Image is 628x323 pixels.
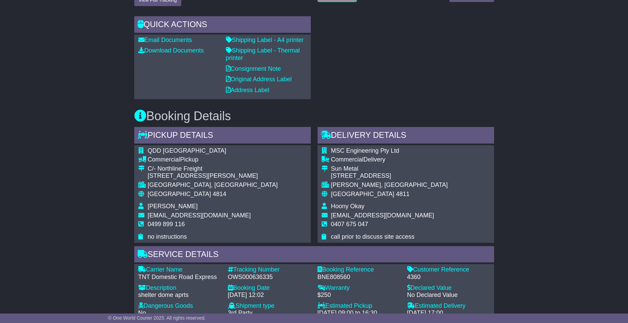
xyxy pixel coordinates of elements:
span: 4811 [396,191,410,197]
a: Download Documents [138,47,204,54]
div: C/- Northline Freight [148,165,278,173]
span: © One World Courier 2025. All rights reserved. [108,315,206,321]
div: Shipment type [228,302,311,310]
span: QDD [GEOGRAPHIC_DATA] [148,147,226,154]
div: Booking Date [228,284,311,292]
div: Delivery Details [318,127,494,145]
div: [DATE] 17:00 [407,309,490,317]
span: [EMAIL_ADDRESS][DOMAIN_NAME] [148,212,251,219]
span: Commercial [331,156,364,163]
div: Description [138,284,221,292]
div: 4360 [407,274,490,281]
div: Pickup Details [134,127,311,145]
div: Warranty [318,284,400,292]
div: [STREET_ADDRESS][PERSON_NAME] [148,172,278,180]
div: Booking Reference [318,266,400,274]
a: Address Label [226,87,270,93]
div: No Declared Value [407,292,490,299]
div: [DATE] 09:00 to 16:30 [318,309,400,317]
span: no instructions [148,233,187,240]
span: Hoony Okay [331,203,365,210]
div: Service Details [134,246,494,264]
div: BNE808560 [318,274,400,281]
span: MSC Engineering Pty Ltd [331,147,399,154]
div: TNT Domestic Road Express [138,274,221,281]
span: [GEOGRAPHIC_DATA] [148,191,211,197]
h3: Booking Details [134,109,494,123]
div: shelter dome aprts [138,292,221,299]
span: [PERSON_NAME] [148,203,198,210]
span: No [138,309,146,316]
div: Carrier Name [138,266,221,274]
a: Shipping Label - Thermal printer [226,47,300,61]
span: [GEOGRAPHIC_DATA] [331,191,394,197]
div: OWS000636335 [228,274,311,281]
span: 0407 675 047 [331,221,368,228]
span: 0499 899 116 [148,221,185,228]
div: Customer Reference [407,266,490,274]
span: Commercial [148,156,180,163]
div: $250 [318,292,400,299]
div: Quick Actions [134,16,311,35]
a: Email Documents [138,37,192,43]
div: Sun Metal [331,165,448,173]
a: Consignment Note [226,65,281,72]
a: Shipping Label - A4 printer [226,37,304,43]
span: call prior to discuss site access [331,233,415,240]
span: 4814 [213,191,226,197]
a: Original Address Label [226,76,292,83]
div: Delivery [331,156,448,164]
div: Estimated Pickup [318,302,400,310]
div: Declared Value [407,284,490,292]
div: [DATE] 12:02 [228,292,311,299]
div: [GEOGRAPHIC_DATA], [GEOGRAPHIC_DATA] [148,181,278,189]
div: Tracking Number [228,266,311,274]
div: Pickup [148,156,278,164]
div: [PERSON_NAME], [GEOGRAPHIC_DATA] [331,181,448,189]
span: 3rd Party [228,309,253,316]
div: Estimated Delivery [407,302,490,310]
div: Dangerous Goods [138,302,221,310]
div: [STREET_ADDRESS] [331,172,448,180]
span: [EMAIL_ADDRESS][DOMAIN_NAME] [331,212,434,219]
